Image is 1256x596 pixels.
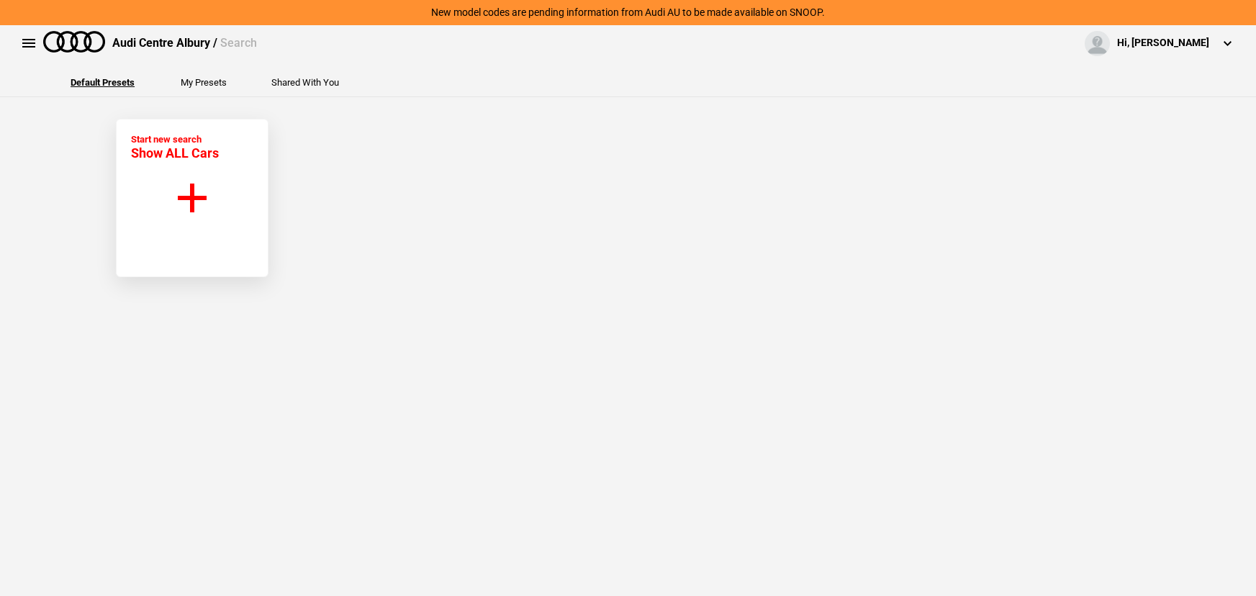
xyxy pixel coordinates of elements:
[220,36,257,50] span: Search
[71,78,135,87] button: Default Presets
[131,134,219,161] div: Start new search
[181,78,227,87] button: My Presets
[1117,36,1209,50] div: Hi, [PERSON_NAME]
[131,145,219,161] span: Show ALL Cars
[271,78,339,87] button: Shared With You
[112,35,257,51] div: Audi Centre Albury /
[116,119,268,277] button: Start new search Show ALL Cars
[43,31,105,53] img: audi.png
